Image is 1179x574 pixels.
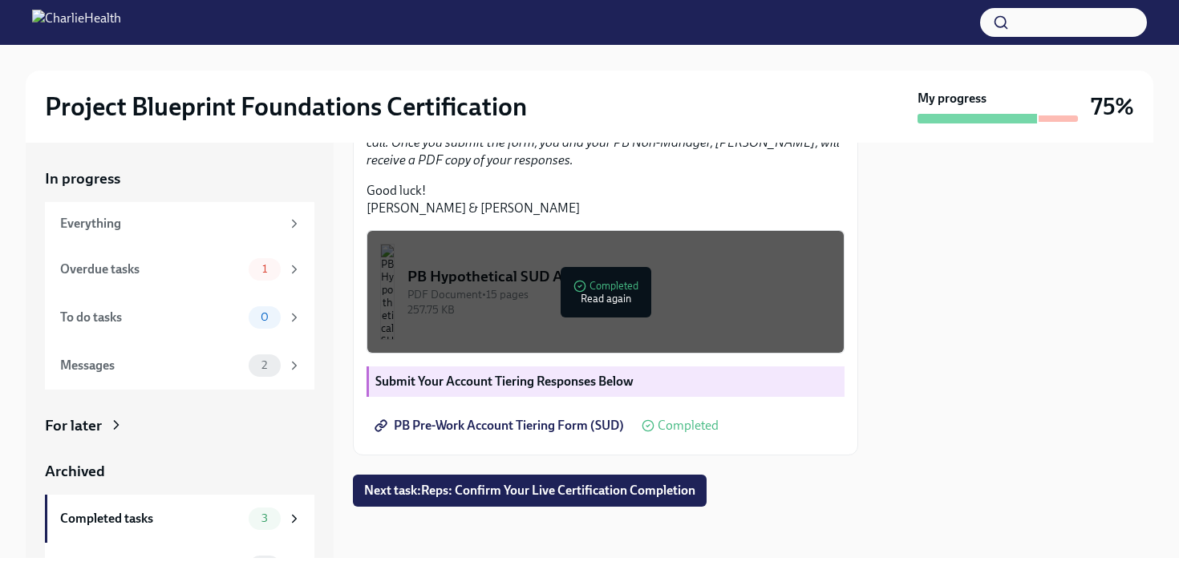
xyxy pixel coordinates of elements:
p: Good luck! [PERSON_NAME] & [PERSON_NAME] [367,182,845,217]
strong: Submit Your Account Tiering Responses Below [375,374,634,389]
div: To do tasks [60,309,242,326]
div: 257.75 KB [407,302,831,317]
h2: Project Blueprint Foundations Certification [45,91,527,123]
a: PB Pre-Work Account Tiering Form (SUD) [367,410,635,442]
a: Overdue tasks1 [45,245,314,293]
span: Next task : Reps: Confirm Your Live Certification Completion [364,483,695,499]
a: Messages2 [45,342,314,390]
span: Completed [658,419,719,432]
h3: 75% [1091,92,1134,121]
strong: My progress [918,90,987,107]
img: CharlieHealth [32,10,121,35]
img: PB Hypothetical SUD Accounts [380,244,395,340]
span: 2 [252,359,277,371]
a: For later [45,415,314,436]
div: PDF Document • 15 pages [407,287,831,302]
span: 1 [253,263,277,275]
button: Next task:Reps: Confirm Your Live Certification Completion [353,475,707,507]
span: 3 [252,512,278,524]
a: Archived [45,461,314,482]
a: To do tasks0 [45,293,314,342]
span: PB Pre-Work Account Tiering Form (SUD) [378,418,624,434]
a: In progress [45,168,314,189]
div: Overdue tasks [60,261,242,278]
div: PB Hypothetical SUD Accounts [407,266,831,287]
div: For later [45,415,102,436]
div: Messages [60,357,242,374]
div: Everything [60,215,281,232]
button: PB Hypothetical SUD AccountsPDF Document•15 pages257.75 KBCompletedRead again [367,230,845,354]
a: Everything [45,202,314,245]
a: Completed tasks3 [45,495,314,543]
span: 0 [251,311,278,323]
div: Completed tasks [60,510,242,528]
